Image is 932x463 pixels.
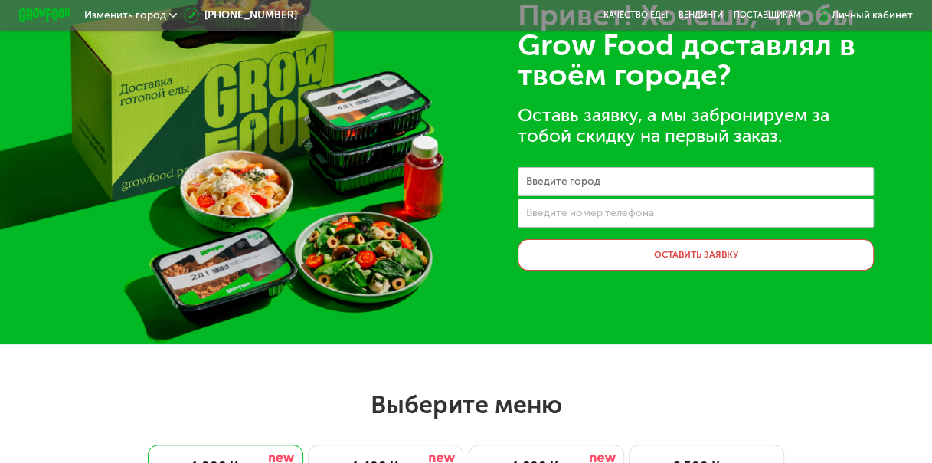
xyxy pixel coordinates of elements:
[518,1,874,90] div: Привет! Хочешь, чтобы Grow Food доставлял в твоём городе?
[518,105,874,146] div: Оставь заявку, а мы забронируем за тобой скидку на первый заказ.
[518,239,874,271] button: Оставить заявку
[679,10,723,21] a: Вендинги
[41,389,891,420] h2: Выберите меню
[832,8,913,23] div: Личный кабинет
[84,10,166,21] span: Изменить город
[603,10,668,21] a: Качество еды
[526,178,600,185] label: Введите город
[733,10,800,21] div: поставщикам
[184,8,297,23] a: [PHONE_NUMBER]
[526,209,654,216] label: Введите номер телефона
